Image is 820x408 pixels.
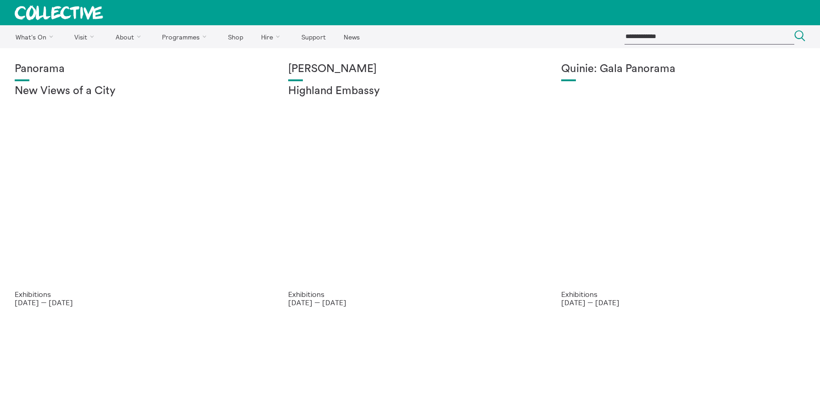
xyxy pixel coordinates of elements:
[15,85,259,98] h2: New Views of a City
[107,25,152,48] a: About
[335,25,368,48] a: News
[561,63,805,76] h1: Quinie: Gala Panorama
[288,298,532,307] p: [DATE] — [DATE]
[547,48,820,322] a: Josie Vallely Quinie: Gala Panorama Exhibitions [DATE] — [DATE]
[15,63,259,76] h1: Panorama
[15,290,259,298] p: Exhibitions
[293,25,334,48] a: Support
[561,290,805,298] p: Exhibitions
[288,63,532,76] h1: [PERSON_NAME]
[253,25,292,48] a: Hire
[273,48,547,322] a: Solar wheels 17 [PERSON_NAME] Highland Embassy Exhibitions [DATE] — [DATE]
[288,85,532,98] h2: Highland Embassy
[15,298,259,307] p: [DATE] — [DATE]
[67,25,106,48] a: Visit
[288,290,532,298] p: Exhibitions
[7,25,65,48] a: What's On
[561,298,805,307] p: [DATE] — [DATE]
[220,25,251,48] a: Shop
[154,25,218,48] a: Programmes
